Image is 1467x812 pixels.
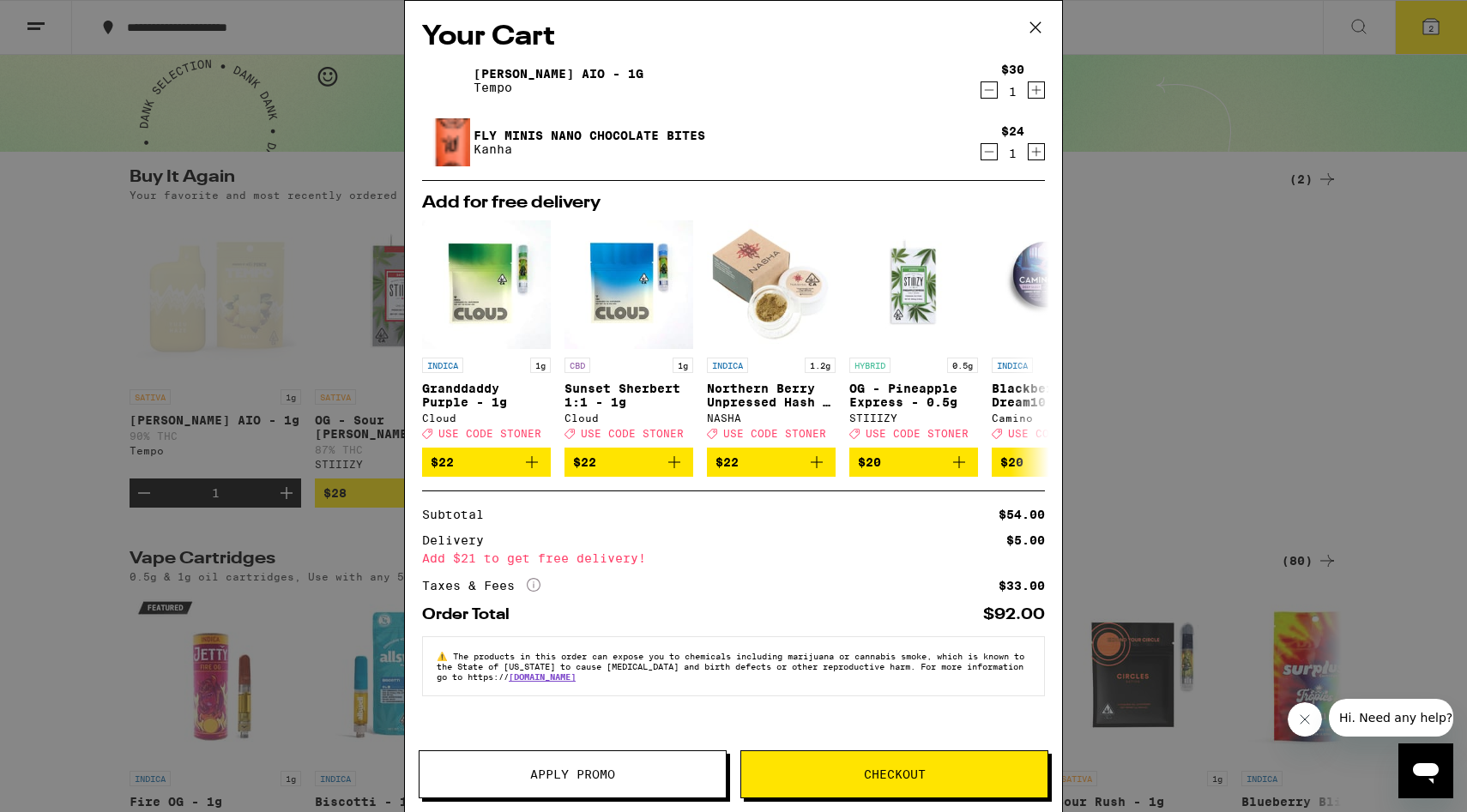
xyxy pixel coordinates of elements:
[1001,124,1024,138] div: $24
[849,382,978,409] p: OG - Pineapple Express - 0.5g
[992,382,1120,409] p: Blackberry Dream10:10:10 Deep Sleep Gummies
[437,651,1024,682] span: The products in this order can expose you to chemicals including marijuana or cannabis smoke, whi...
[1000,455,1023,469] span: $20
[422,382,551,409] p: Granddaddy Purple - 1g
[474,81,643,94] p: Tempo
[707,412,836,424] div: NASHA
[707,220,836,448] a: Open page for Northern Berry Unpressed Hash - 1.2g from NASHA
[1001,147,1024,160] div: 1
[573,455,596,469] span: $22
[422,78,470,206] img: Fly Minis Nano Chocolate Bites
[805,358,836,373] p: 1.2g
[858,455,881,469] span: $20
[849,358,890,373] p: HYBRID
[474,142,705,156] p: Kanha
[422,220,551,448] a: Open page for Granddaddy Purple - 1g from Cloud
[422,57,470,105] img: Yuzu Haze AIO - 1g
[1288,702,1322,737] iframe: Close message
[422,412,551,424] div: Cloud
[1028,81,1045,99] button: Increment
[422,552,1045,564] div: Add $21 to get free delivery!
[564,412,693,424] div: Cloud
[1028,143,1045,160] button: Increment
[999,508,1045,520] div: $54.00
[422,220,551,349] img: Cloud - Granddaddy Purple - 1g
[992,412,1120,424] div: Camino
[707,448,836,477] button: Add to bag
[849,448,978,477] button: Add to bag
[1001,85,1024,99] div: 1
[849,412,978,424] div: STIIIZY
[438,428,541,439] span: USE CODE STONER
[707,382,836,409] p: Northern Berry Unpressed Hash - 1.2g
[673,358,693,373] p: 1g
[947,358,978,373] p: 0.5g
[866,428,969,439] span: USE CODE STONER
[1398,743,1453,798] iframe: Button to launch messaging window
[581,428,684,439] span: USE CODE STONER
[419,750,727,798] button: Apply Promo
[422,607,522,623] div: Order Total
[715,455,739,469] span: $22
[992,358,1033,373] p: INDICA
[1008,428,1111,439] span: USE CODE STONER
[422,448,551,477] button: Add to bag
[999,580,1045,592] div: $33.00
[992,220,1120,349] img: Camino - Blackberry Dream10:10:10 Deep Sleep Gummies
[864,768,926,780] span: Checkout
[992,448,1120,477] button: Add to bag
[564,220,693,349] img: Cloud - Sunset Sherbert 1:1 - 1g
[530,768,615,780] span: Apply Promo
[707,358,748,373] p: INDICA
[707,220,836,349] img: NASHA - Northern Berry Unpressed Hash - 1.2g
[509,671,576,682] a: [DOMAIN_NAME]
[474,129,705,142] a: Fly Minis Nano Chocolate Bites
[564,220,693,448] a: Open page for Sunset Sherbert 1:1 - 1g from Cloud
[1006,534,1045,546] div: $5.00
[474,67,643,81] a: [PERSON_NAME] AIO - 1g
[1329,699,1453,737] iframe: Message from company
[530,358,551,373] p: 1g
[422,534,496,546] div: Delivery
[422,578,540,593] div: Taxes & Fees
[983,607,1045,623] div: $92.00
[564,448,693,477] button: Add to bag
[992,220,1120,448] a: Open page for Blackberry Dream10:10:10 Deep Sleep Gummies from Camino
[981,143,998,160] button: Decrement
[740,750,1048,798] button: Checkout
[849,220,978,448] a: Open page for OG - Pineapple Express - 0.5g from STIIIZY
[437,651,453,661] span: ⚠️
[431,455,454,469] span: $22
[1001,63,1024,76] div: $30
[564,358,590,373] p: CBD
[564,382,693,409] p: Sunset Sherbert 1:1 - 1g
[422,195,1045,212] h2: Add for free delivery
[422,508,496,520] div: Subtotal
[422,18,1045,57] h2: Your Cart
[849,220,978,349] img: STIIIZY - OG - Pineapple Express - 0.5g
[723,428,826,439] span: USE CODE STONER
[981,81,998,99] button: Decrement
